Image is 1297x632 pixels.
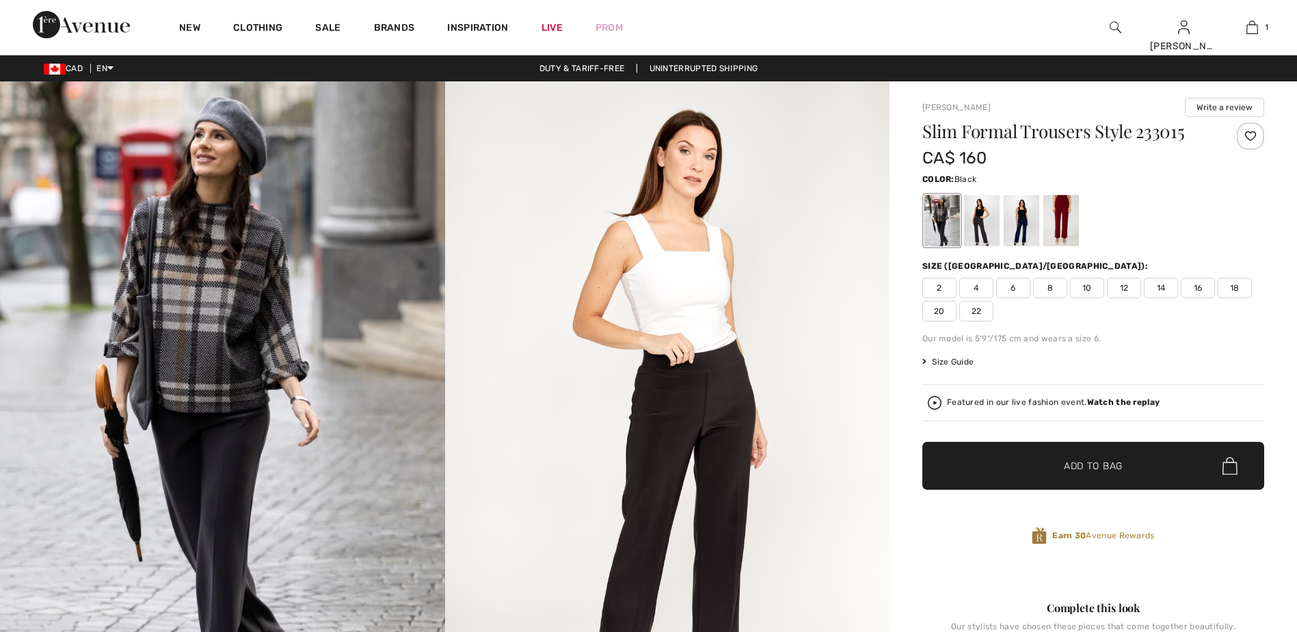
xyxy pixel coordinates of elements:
[924,195,960,246] div: Black
[1218,278,1252,298] span: 18
[541,21,563,35] a: Live
[1144,278,1178,298] span: 14
[1181,278,1215,298] span: 16
[1178,21,1190,34] a: Sign In
[922,260,1151,272] div: Size ([GEOGRAPHIC_DATA]/[GEOGRAPHIC_DATA]):
[954,174,977,184] span: Black
[1070,278,1104,298] span: 10
[33,11,130,38] img: 1ère Avenue
[1087,397,1160,407] strong: Watch the replay
[922,103,991,112] a: [PERSON_NAME]
[928,396,941,410] img: Watch the replay
[1246,19,1258,36] img: My Bag
[1033,278,1067,298] span: 8
[922,122,1207,140] h1: Slim Formal Trousers Style 233015
[1043,195,1079,246] div: Cabernet
[1004,195,1039,246] div: Midnight
[179,22,200,36] a: New
[1222,457,1238,475] img: Bag.svg
[1107,278,1141,298] span: 12
[922,278,957,298] span: 2
[96,64,113,73] span: EN
[922,148,987,168] span: CA$ 160
[374,22,415,36] a: Brands
[44,64,66,75] img: Canadian Dollar
[996,278,1030,298] span: 6
[922,600,1264,616] div: Complete this look
[922,332,1264,345] div: Our model is 5'9"/175 cm and wears a size 6.
[1052,529,1154,542] span: Avenue Rewards
[315,22,340,36] a: Sale
[1064,459,1123,473] span: Add to Bag
[44,64,88,73] span: CAD
[1185,98,1264,117] button: Write a review
[596,21,623,35] a: Prom
[959,301,993,321] span: 22
[922,442,1264,490] button: Add to Bag
[1218,19,1285,36] a: 1
[964,195,1000,246] div: Charcoal
[1032,527,1047,545] img: Avenue Rewards
[1265,21,1268,34] span: 1
[959,278,993,298] span: 4
[1150,39,1217,53] div: [PERSON_NAME]
[1052,531,1086,540] strong: Earn 30
[1178,19,1190,36] img: My Info
[233,22,282,36] a: Clothing
[1110,19,1121,36] img: search the website
[922,174,954,184] span: Color:
[922,356,974,368] span: Size Guide
[447,22,508,36] span: Inspiration
[947,398,1160,407] div: Featured in our live fashion event.
[922,301,957,321] span: 20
